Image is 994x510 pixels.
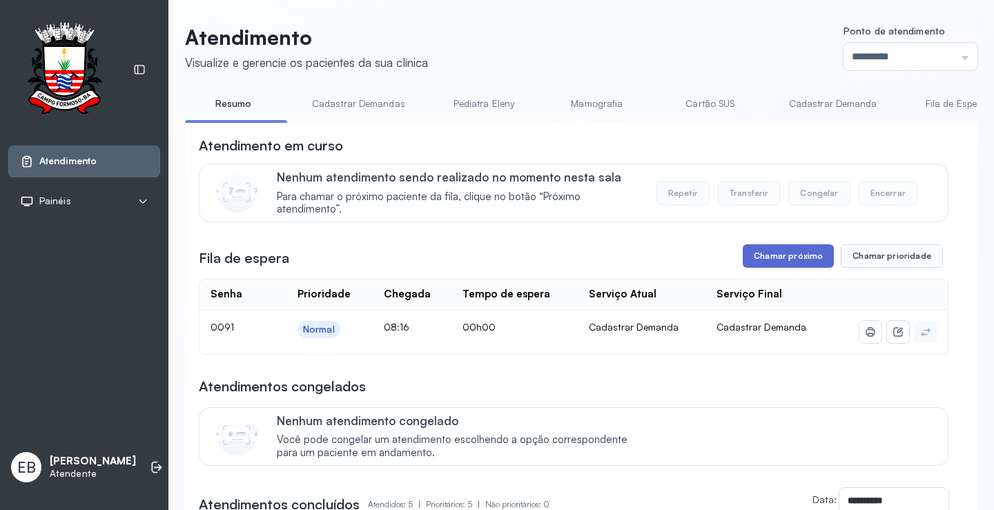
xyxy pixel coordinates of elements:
[277,413,642,428] p: Nenhum atendimento congelado
[436,92,532,115] a: Pediatra Eleny
[775,92,891,115] a: Cadastrar Demanda
[185,92,282,115] a: Resumo
[211,288,242,301] div: Senha
[199,377,366,396] h3: Atendimentos congelados
[185,25,428,50] p: Atendimento
[20,155,148,168] a: Atendimento
[216,414,257,455] img: Imagem de CalloutCard
[384,288,431,301] div: Chegada
[462,288,550,301] div: Tempo de espera
[384,321,409,333] span: 08:16
[788,182,850,205] button: Congelar
[844,25,945,37] span: Ponto de atendimento
[841,244,943,268] button: Chamar prioridade
[39,195,71,207] span: Painéis
[185,55,428,70] div: Visualize e gerencie os pacientes da sua clínica
[656,182,710,205] button: Repetir
[199,248,289,268] h3: Fila de espera
[662,92,759,115] a: Cartão SUS
[717,288,782,301] div: Serviço Final
[277,170,642,184] p: Nenhum atendimento sendo realizado no momento nesta sala
[14,22,114,118] img: Logotipo do estabelecimento
[211,321,234,333] span: 0091
[277,190,642,217] span: Para chamar o próximo paciente da fila, clique no botão “Próximo atendimento”.
[859,182,917,205] button: Encerrar
[589,321,695,333] div: Cadastrar Demanda
[303,324,335,335] div: Normal
[50,468,136,480] p: Atendente
[478,499,480,509] span: |
[39,155,97,167] span: Atendimento
[418,499,420,509] span: |
[199,136,343,155] h3: Atendimento em curso
[277,433,642,460] span: Você pode congelar um atendimento escolhendo a opção correspondente para um paciente em andamento.
[717,321,806,333] span: Cadastrar Demanda
[50,455,136,468] p: [PERSON_NAME]
[298,92,419,115] a: Cadastrar Demandas
[589,288,656,301] div: Serviço Atual
[462,321,496,333] span: 00h00
[298,288,351,301] div: Prioridade
[718,182,781,205] button: Transferir
[743,244,834,268] button: Chamar próximo
[216,171,257,213] img: Imagem de CalloutCard
[812,493,837,505] label: Data:
[549,92,645,115] a: Mamografia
